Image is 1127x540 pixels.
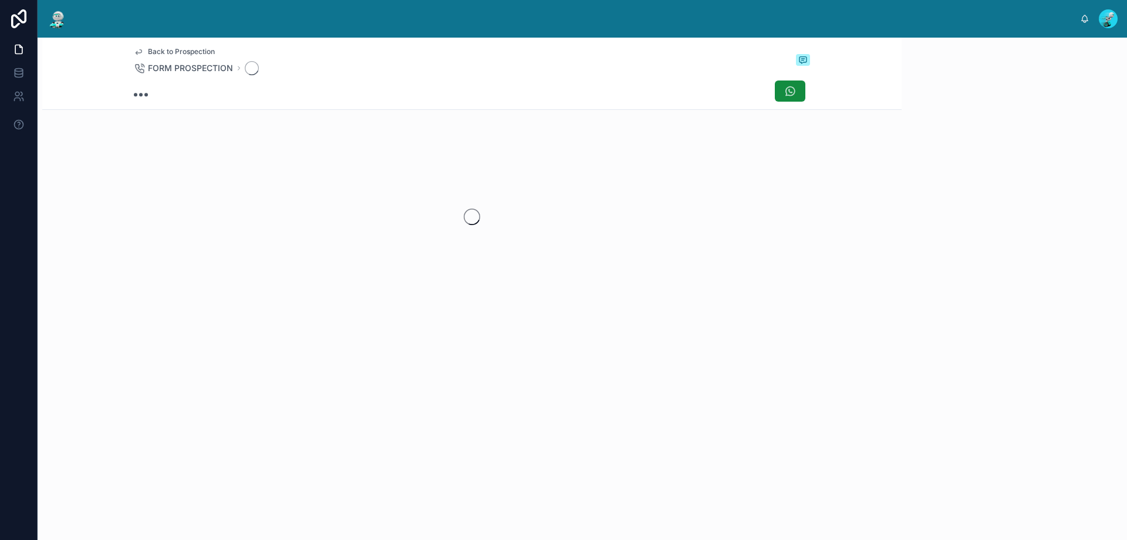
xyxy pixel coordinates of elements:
div: scrollable content [77,6,1080,11]
a: Back to Prospection [134,47,215,56]
img: App logo [47,9,68,28]
span: Back to Prospection [148,47,215,56]
span: FORM PROSPECTION [148,62,233,74]
a: FORM PROSPECTION [134,62,233,74]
